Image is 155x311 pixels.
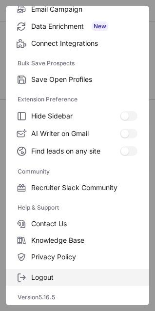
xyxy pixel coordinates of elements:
[6,232,149,249] label: Knowledge Base
[18,92,137,107] label: Extension Preference
[6,107,149,125] label: Hide Sidebar
[31,219,137,228] span: Contact Us
[6,269,149,286] label: Logout
[31,183,137,192] span: Recruiter Slack Community
[6,215,149,232] label: Contact Us
[18,56,137,71] label: Bulk Save Prospects
[18,200,137,215] label: Help & Support
[31,129,120,138] span: AI Writer on Gmail
[6,142,149,160] label: Find leads on any site
[31,253,137,261] span: Privacy Policy
[6,18,149,35] label: Data Enrichment New
[18,164,137,179] label: Community
[31,273,137,282] span: Logout
[31,39,137,48] span: Connect Integrations
[31,21,137,31] span: Data Enrichment
[6,249,149,265] label: Privacy Policy
[31,236,137,245] span: Knowledge Base
[6,179,149,196] label: Recruiter Slack Community
[31,112,120,120] span: Hide Sidebar
[31,75,137,84] span: Save Open Profiles
[31,147,120,155] span: Find leads on any site
[31,5,137,14] span: Email Campaign
[6,125,149,142] label: AI Writer on Gmail
[92,21,108,31] span: New
[6,35,149,52] label: Connect Integrations
[6,1,149,18] label: Email Campaign
[6,290,149,305] div: Version 5.16.5
[6,71,149,88] label: Save Open Profiles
